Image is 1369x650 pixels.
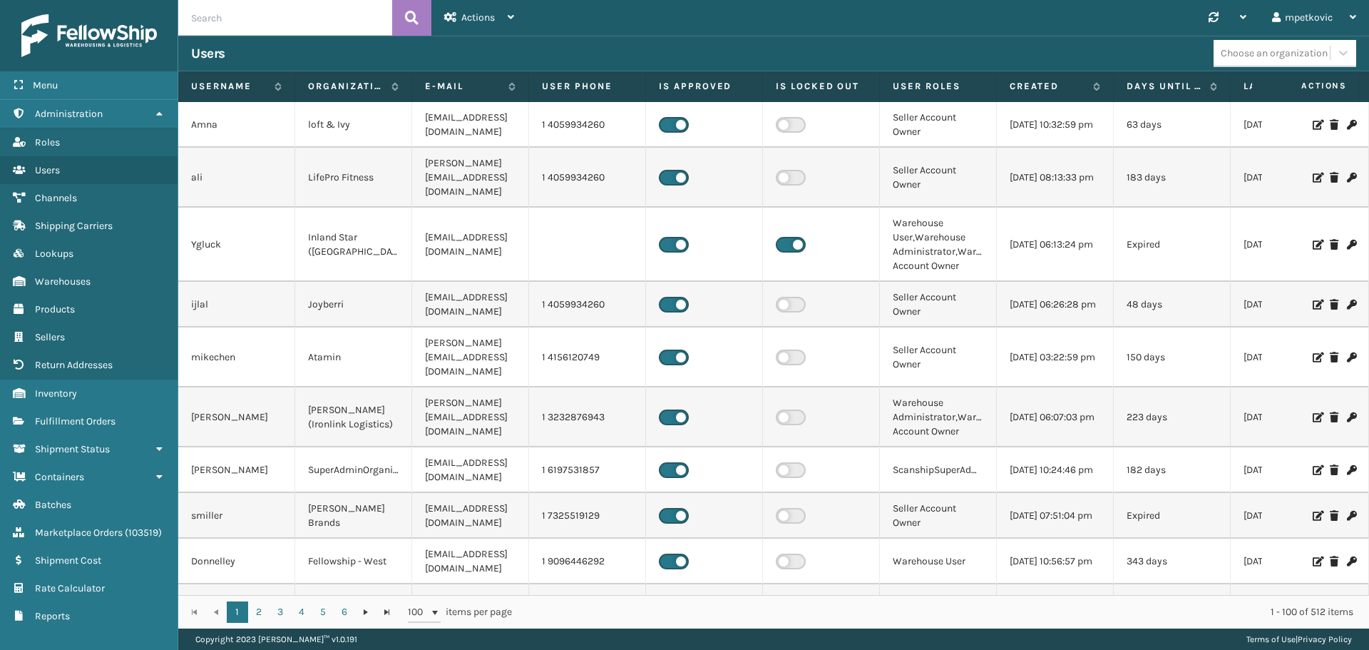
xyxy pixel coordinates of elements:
[295,327,412,387] td: Atamin
[542,80,632,93] label: User phone
[21,14,157,57] img: logo
[295,493,412,539] td: [PERSON_NAME] Brands
[1231,148,1348,208] td: [DATE] 08:04:24 pm
[412,327,529,387] td: [PERSON_NAME][EMAIL_ADDRESS][DOMAIN_NAME]
[529,102,646,148] td: 1 4059934260
[291,601,312,623] a: 4
[1313,352,1321,362] i: Edit
[997,327,1114,387] td: [DATE] 03:22:59 pm
[532,605,1353,619] div: 1 - 100 of 512 items
[529,148,646,208] td: 1 4059934260
[1330,511,1338,521] i: Delete
[178,584,295,630] td: [PERSON_NAME]
[880,208,997,282] td: Warehouse User,Warehouse Administrator,Warehouse Account Owner
[295,387,412,447] td: [PERSON_NAME] (Ironlink Logistics)
[1347,511,1355,521] i: Change Password
[529,539,646,584] td: 1 9096446292
[178,493,295,539] td: smiller
[1313,240,1321,250] i: Edit
[35,527,123,539] span: Marketplace Orders
[1313,465,1321,475] i: Edit
[880,282,997,327] td: Seller Account Owner
[270,601,291,623] a: 3
[1114,148,1231,208] td: 183 days
[178,148,295,208] td: ali
[880,584,997,630] td: Seller Account Owner
[880,102,997,148] td: Seller Account Owner
[412,102,529,148] td: [EMAIL_ADDRESS][DOMAIN_NAME]
[295,102,412,148] td: loft & Ivy
[412,539,529,584] td: [EMAIL_ADDRESS][DOMAIN_NAME]
[529,282,646,327] td: 1 4059934260
[1330,412,1338,422] i: Delete
[659,80,749,93] label: Is Approved
[35,554,101,567] span: Shipment Cost
[1347,300,1355,310] i: Change Password
[381,606,393,618] span: Go to the last page
[1114,584,1231,630] td: 87 days
[178,102,295,148] td: Amna
[1347,557,1355,567] i: Change Password
[312,601,334,623] a: 5
[35,136,60,148] span: Roles
[35,220,113,232] span: Shipping Carriers
[1330,173,1338,183] i: Delete
[412,282,529,327] td: [EMAIL_ADDRESS][DOMAIN_NAME]
[295,208,412,282] td: Inland Star ([GEOGRAPHIC_DATA])
[1114,539,1231,584] td: 343 days
[355,601,376,623] a: Go to the next page
[776,80,866,93] label: Is Locked Out
[1231,327,1348,387] td: [DATE] 10:10:30 pm
[408,601,512,623] span: items per page
[1231,387,1348,447] td: [DATE] 10:52:38 pm
[1010,80,1086,93] label: Created
[1347,240,1355,250] i: Change Password
[35,108,103,120] span: Administration
[1114,387,1231,447] td: 223 days
[529,387,646,447] td: 1 3232876943
[178,447,295,493] td: [PERSON_NAME]
[35,192,77,204] span: Channels
[35,387,77,400] span: Inventory
[412,493,529,539] td: [EMAIL_ADDRESS][DOMAIN_NAME]
[997,539,1114,584] td: [DATE] 10:56:57 pm
[997,148,1114,208] td: [DATE] 08:13:33 pm
[1127,80,1203,93] label: Days until password expires
[33,79,58,91] span: Menu
[1330,120,1338,130] i: Delete
[178,208,295,282] td: Ygluck
[178,282,295,327] td: ijlal
[191,80,267,93] label: Username
[412,208,529,282] td: [EMAIL_ADDRESS][DOMAIN_NAME]
[1231,493,1348,539] td: [DATE] 07:21:44 pm
[1114,493,1231,539] td: Expired
[248,601,270,623] a: 2
[295,584,412,630] td: Oaktiv
[1231,208,1348,282] td: [DATE] 02:12:54 am
[408,605,429,619] span: 100
[529,327,646,387] td: 1 4156120749
[1330,300,1338,310] i: Delete
[529,447,646,493] td: 1 6197531857
[1256,74,1355,98] span: Actions
[195,629,357,650] p: Copyright 2023 [PERSON_NAME]™ v 1.0.191
[1244,80,1320,93] label: Last Seen
[1221,46,1328,61] div: Choose an organization
[1231,102,1348,148] td: [DATE] 02:35:13 pm
[412,447,529,493] td: [EMAIL_ADDRESS][DOMAIN_NAME]
[880,493,997,539] td: Seller Account Owner
[125,527,162,539] span: ( 103519 )
[1313,511,1321,521] i: Edit
[178,327,295,387] td: mikechen
[529,584,646,630] td: 1 7188407246
[412,148,529,208] td: [PERSON_NAME][EMAIL_ADDRESS][DOMAIN_NAME]
[35,359,113,371] span: Return Addresses
[412,387,529,447] td: [PERSON_NAME][EMAIL_ADDRESS][DOMAIN_NAME]
[893,80,983,93] label: User Roles
[880,148,997,208] td: Seller Account Owner
[1330,240,1338,250] i: Delete
[1313,412,1321,422] i: Edit
[35,164,60,176] span: Users
[295,282,412,327] td: Joyberri
[178,539,295,584] td: Donnelley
